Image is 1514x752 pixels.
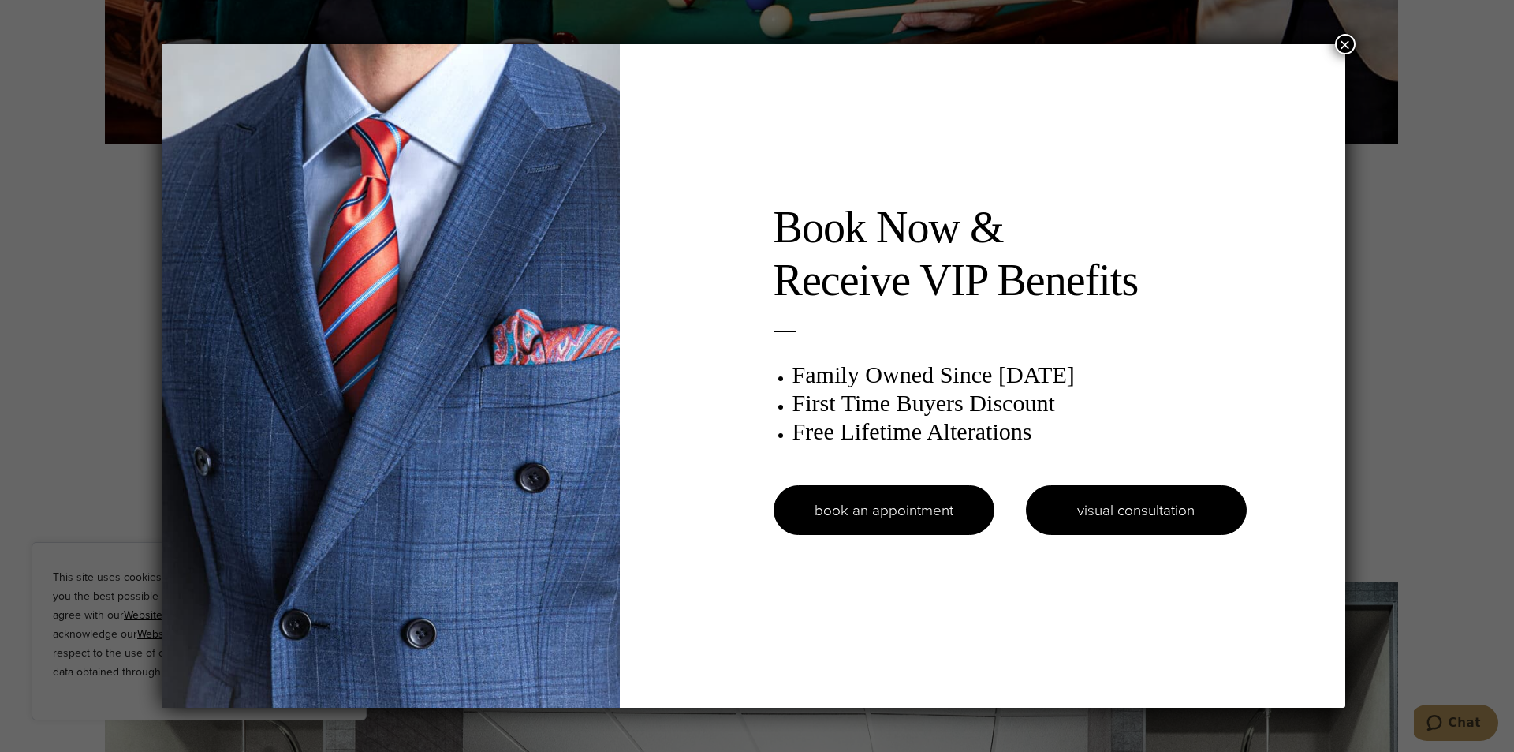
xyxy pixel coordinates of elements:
a: visual consultation [1026,485,1247,535]
a: book an appointment [774,485,994,535]
h3: Free Lifetime Alterations [792,417,1247,446]
h3: Family Owned Since [DATE] [792,361,1247,389]
button: Close [1335,34,1356,54]
span: Chat [35,11,67,25]
h3: First Time Buyers Discount [792,389,1247,417]
h2: Book Now & Receive VIP Benefits [774,201,1247,307]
